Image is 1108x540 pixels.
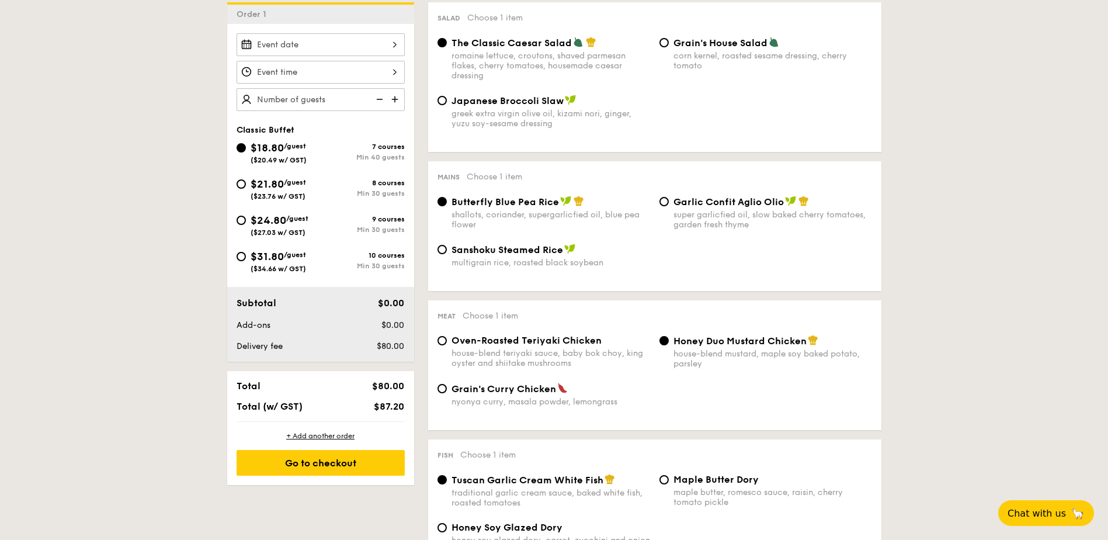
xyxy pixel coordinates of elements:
[378,297,404,309] span: $0.00
[321,226,405,234] div: Min 30 guests
[451,258,650,268] div: multigrain rice, roasted black soybean
[381,320,404,330] span: $0.00
[605,474,615,484] img: icon-chef-hat.a58ddaea.svg
[673,487,872,507] div: maple butter, romesco sauce, raisin, cherry tomato pickle
[437,245,447,254] input: Sanshoku Steamed Ricemultigrain rice, roasted black soybean
[437,451,453,459] span: Fish
[451,488,650,508] div: traditional garlic cream sauce, baked white fish, roasted tomatoes
[251,141,284,154] span: $18.80
[237,252,246,261] input: $31.80/guest($34.66 w/ GST)10 coursesMin 30 guests
[673,196,784,207] span: Garlic Confit Aglio Olio
[251,192,305,200] span: ($23.76 w/ GST)
[673,349,872,369] div: house-blend mustard, maple soy baked potato, parsley
[437,336,447,345] input: Oven-Roasted Teriyaki Chickenhouse-blend teriyaki sauce, baby bok choy, king oyster and shiitake ...
[321,251,405,259] div: 10 courses
[437,173,460,181] span: Mains
[286,214,308,223] span: /guest
[437,523,447,532] input: Honey Soy Glazed Doryhoney soy glazed dory, carrot, zucchini and onion
[237,216,246,225] input: $24.80/guest($27.03 w/ GST)9 coursesMin 30 guests
[785,196,797,206] img: icon-vegan.f8ff3823.svg
[237,450,405,476] div: Go to checkout
[237,380,260,392] span: Total
[321,179,405,187] div: 8 courses
[659,475,669,484] input: Maple Butter Dorymaple butter, romesco sauce, raisin, cherry tomato pickle
[673,210,872,230] div: super garlicfied oil, slow baked cherry tomatoes, garden fresh thyme
[673,335,807,347] span: Honey Duo Mustard Chicken
[372,380,404,392] span: $80.00
[321,215,405,223] div: 9 courses
[659,197,669,206] input: Garlic Confit Aglio Oliosuper garlicfied oil, slow baked cherry tomatoes, garden fresh thyme
[284,142,306,150] span: /guest
[451,522,562,533] span: Honey Soy Glazed Dory
[451,51,650,81] div: romaine lettuce, croutons, shaved parmesan flakes, cherry tomatoes, housemade caesar dressing
[251,265,306,273] span: ($34.66 w/ GST)
[659,336,669,345] input: Honey Duo Mustard Chickenhouse-blend mustard, maple soy baked potato, parsley
[237,88,405,111] input: Number of guests
[237,431,405,441] div: + Add another order
[237,401,303,412] span: Total (w/ GST)
[451,37,572,49] span: The Classic Caesar Salad
[437,475,447,484] input: Tuscan Garlic Cream White Fishtraditional garlic cream sauce, baked white fish, roasted tomatoes
[451,383,556,394] span: Grain's Curry Chicken
[451,210,650,230] div: shallots, coriander, supergarlicfied oil, blue pea flower
[451,244,563,255] span: Sanshoku Steamed Rice
[437,96,447,105] input: Japanese Broccoli Slawgreek extra virgin olive oil, kizami nori, ginger, yuzu soy-sesame dressing
[564,244,576,254] img: icon-vegan.f8ff3823.svg
[451,109,650,129] div: greek extra virgin olive oil, kizami nori, ginger, yuzu soy-sesame dressing
[437,14,460,22] span: Salad
[437,384,447,393] input: Grain's Curry Chickennyonya curry, masala powder, lemongrass
[1071,507,1085,520] span: 🦙
[808,335,818,345] img: icon-chef-hat.a58ddaea.svg
[237,143,246,153] input: $18.80/guest($20.49 w/ GST)7 coursesMin 40 guests
[451,475,603,486] span: Tuscan Garlic Cream White Fish
[998,500,1094,526] button: Chat with us🦙
[798,196,809,206] img: icon-chef-hat.a58ddaea.svg
[237,320,270,330] span: Add-ons
[374,401,404,412] span: $87.20
[284,178,306,186] span: /guest
[251,178,284,191] span: $21.80
[237,125,294,135] span: Classic Buffet
[284,251,306,259] span: /guest
[321,143,405,151] div: 7 courses
[321,189,405,198] div: Min 30 guests
[321,262,405,270] div: Min 30 guests
[237,33,405,56] input: Event date
[560,196,572,206] img: icon-vegan.f8ff3823.svg
[251,214,286,227] span: $24.80
[451,95,564,106] span: Japanese Broccoli Slaw
[251,229,305,237] span: ($27.03 w/ GST)
[387,88,405,110] img: icon-add.58712e84.svg
[237,179,246,189] input: $21.80/guest($23.76 w/ GST)8 coursesMin 30 guests
[463,311,518,321] span: Choose 1 item
[237,61,405,84] input: Event time
[370,88,387,110] img: icon-reduce.1d2dbef1.svg
[437,197,447,206] input: Butterfly Blue Pea Riceshallots, coriander, supergarlicfied oil, blue pea flower
[237,297,276,309] span: Subtotal
[557,383,568,393] img: icon-spicy.37a8142b.svg
[573,37,583,47] img: icon-vegetarian.fe4039eb.svg
[251,156,307,164] span: ($20.49 w/ GST)
[237,341,283,351] span: Delivery fee
[451,196,559,207] span: Butterfly Blue Pea Rice
[467,172,522,182] span: Choose 1 item
[460,450,516,460] span: Choose 1 item
[437,312,456,320] span: Meat
[769,37,779,47] img: icon-vegetarian.fe4039eb.svg
[586,37,596,47] img: icon-chef-hat.a58ddaea.svg
[237,9,271,19] span: Order 1
[377,341,404,351] span: $80.00
[251,250,284,263] span: $31.80
[659,38,669,47] input: Grain's House Saladcorn kernel, roasted sesame dressing, cherry tomato
[673,51,872,71] div: corn kernel, roasted sesame dressing, cherry tomato
[673,474,759,485] span: Maple Butter Dory
[467,13,523,23] span: Choose 1 item
[574,196,584,206] img: icon-chef-hat.a58ddaea.svg
[451,335,602,346] span: Oven-Roasted Teriyaki Chicken
[451,348,650,368] div: house-blend teriyaki sauce, baby bok choy, king oyster and shiitake mushrooms
[321,153,405,161] div: Min 40 guests
[437,38,447,47] input: The Classic Caesar Saladromaine lettuce, croutons, shaved parmesan flakes, cherry tomatoes, house...
[673,37,767,49] span: Grain's House Salad
[1008,508,1066,519] span: Chat with us
[451,397,650,407] div: nyonya curry, masala powder, lemongrass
